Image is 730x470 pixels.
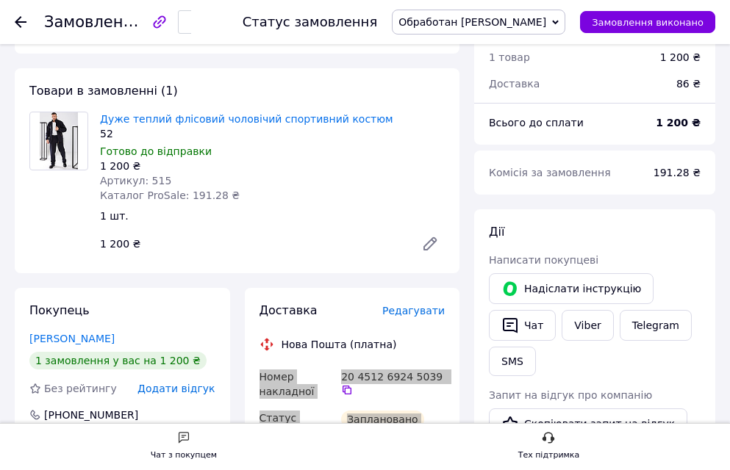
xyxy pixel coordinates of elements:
[415,229,445,258] a: Редагувати
[580,11,715,33] button: Замовлення виконано
[243,15,378,29] div: Статус замовлення
[341,369,445,396] div: 20 4512 6924 5039
[94,206,451,226] div: 1 шт.
[100,159,445,173] div: 1 200 ₴
[100,189,240,201] span: Каталог ProSale: 191.28 ₴
[668,68,709,100] div: 86 ₴
[654,167,701,178] span: 191.28 ₴
[489,273,654,304] button: Надіслати інструкцію
[137,383,215,394] span: Додати відгук
[43,408,140,422] div: [PHONE_NUMBER]
[100,126,445,141] div: 52
[278,337,401,352] div: Нова Пошта (платна)
[44,383,117,394] span: Без рейтингу
[620,310,692,341] a: Telegram
[100,113,393,125] a: Дуже теплий флісовий чоловічий спортивний костюм
[660,50,701,65] div: 1 200 ₴
[489,167,611,178] span: Комісія за замовлення
[489,389,652,401] span: Запит на відгук про компанію
[29,352,207,369] div: 1 замовлення у вас на 1 200 ₴
[398,16,546,28] span: Обработан [PERSON_NAME]
[100,145,212,157] span: Готово до відправки
[489,310,556,341] button: Чат
[29,333,115,344] a: [PERSON_NAME]
[100,175,171,187] span: Артикул: 515
[44,13,143,31] span: Замовлення
[94,234,409,254] div: 1 200 ₴
[489,225,504,239] span: Дії
[341,411,424,428] div: Заплановано
[656,117,701,129] b: 1 200 ₴
[29,84,178,98] span: Товари в замовленні (1)
[260,371,315,397] span: Номер накладної
[489,408,687,439] button: Скопіювати запит на відгук
[489,254,598,266] span: Написати покупцеві
[518,448,580,463] div: Тех підтримка
[29,303,90,317] span: Покупець
[260,303,318,317] span: Доставка
[151,448,217,463] div: Чат з покупцем
[489,347,536,376] button: SMS
[40,112,78,170] img: Дуже теплий флісовий чоловічий спортивний костюм
[592,17,704,28] span: Замовлення виконано
[382,305,445,317] span: Редагувати
[489,117,584,129] span: Всього до сплати
[489,78,540,90] span: Доставка
[562,310,613,341] a: Viber
[260,412,334,438] span: Статус відправлення
[489,51,530,63] span: 1 товар
[15,15,26,29] div: Повернутися назад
